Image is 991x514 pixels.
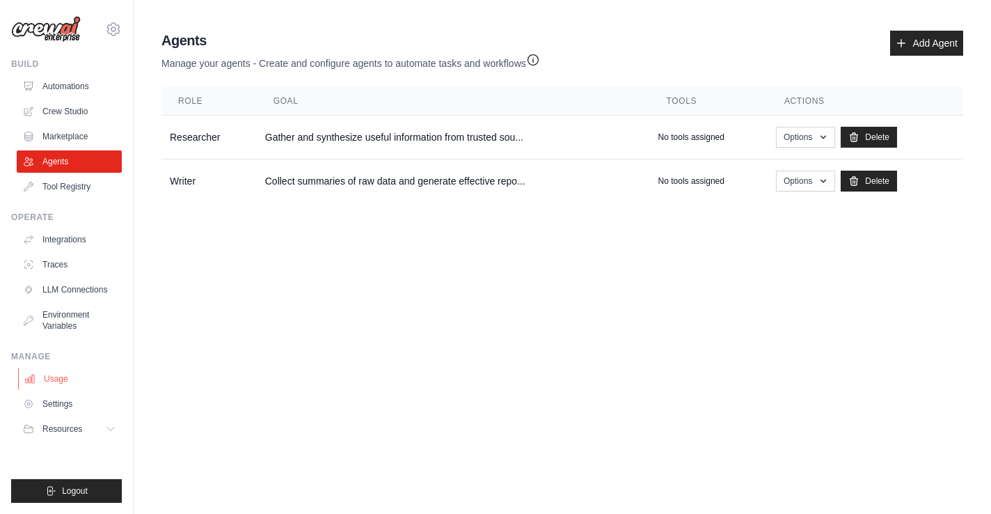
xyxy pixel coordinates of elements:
p: No tools assigned [658,132,724,143]
a: Settings [17,393,122,415]
a: Usage [18,368,123,390]
div: Build [11,59,122,70]
a: Delete [841,171,897,192]
p: No tools assigned [658,176,724,187]
a: Agents [17,150,122,173]
td: Researcher [161,116,257,159]
a: LLM Connections [17,279,122,301]
button: Logout [11,479,122,503]
td: Collect summaries of raw data and generate effective repo... [257,159,650,203]
a: Automations [17,75,122,98]
a: Environment Variables [17,304,122,337]
td: Writer [161,159,257,203]
a: Delete [841,127,897,148]
div: Manage [11,351,122,362]
th: Role [161,87,257,116]
th: Goal [257,87,650,116]
span: Resources [42,423,82,435]
p: Manage your agents - Create and configure agents to automate tasks and workflows [161,50,540,70]
h2: Agents [161,31,540,50]
a: Integrations [17,228,122,251]
a: Marketplace [17,125,122,148]
a: Tool Registry [17,176,122,198]
img: Logo [11,16,81,42]
button: Resources [17,418,122,440]
td: Gather and synthesize useful information from trusted sou... [257,116,650,159]
button: Options [776,171,835,192]
a: Add Agent [890,31,963,56]
button: Options [776,127,835,148]
a: Traces [17,254,122,276]
a: Crew Studio [17,100,122,123]
th: Actions [768,87,963,116]
th: Tools [650,87,768,116]
span: Logout [62,485,88,497]
div: Operate [11,212,122,223]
